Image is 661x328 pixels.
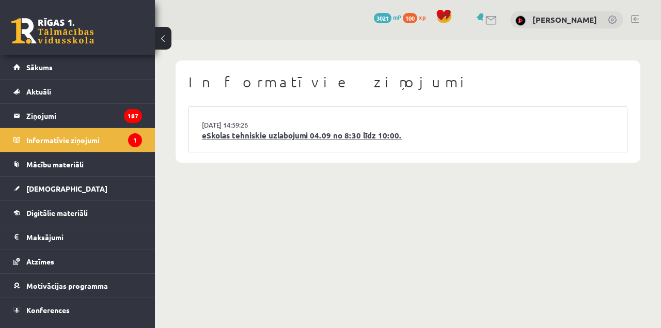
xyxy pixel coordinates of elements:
a: Konferences [13,298,142,322]
a: Maksājumi [13,225,142,249]
a: Informatīvie ziņojumi1 [13,128,142,152]
span: xp [419,13,426,21]
span: Atzīmes [26,257,54,266]
i: 187 [124,109,142,123]
img: Marija Gudrenika [515,15,526,26]
span: Mācību materiāli [26,160,84,169]
legend: Ziņojumi [26,104,142,128]
a: Atzīmes [13,249,142,273]
a: Digitālie materiāli [13,201,142,225]
span: Motivācijas programma [26,281,108,290]
a: [DATE] 14:59:26 [202,120,279,130]
a: [DEMOGRAPHIC_DATA] [13,177,142,200]
a: Motivācijas programma [13,274,142,298]
span: 100 [403,13,417,23]
i: 1 [128,133,142,147]
a: Sākums [13,55,142,79]
span: 3021 [374,13,391,23]
a: 100 xp [403,13,431,21]
a: Rīgas 1. Tālmācības vidusskola [11,18,94,44]
a: Aktuāli [13,80,142,103]
span: [DEMOGRAPHIC_DATA] [26,184,107,193]
a: Mācību materiāli [13,152,142,176]
a: eSkolas tehniskie uzlabojumi 04.09 no 8:30 līdz 10:00. [202,130,614,142]
a: Ziņojumi187 [13,104,142,128]
h1: Informatīvie ziņojumi [188,73,627,91]
legend: Maksājumi [26,225,142,249]
span: Digitālie materiāli [26,208,88,217]
a: 3021 mP [374,13,401,21]
span: mP [393,13,401,21]
span: Aktuāli [26,87,51,96]
a: [PERSON_NAME] [532,14,597,25]
legend: Informatīvie ziņojumi [26,128,142,152]
span: Sākums [26,63,53,72]
span: Konferences [26,305,70,315]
